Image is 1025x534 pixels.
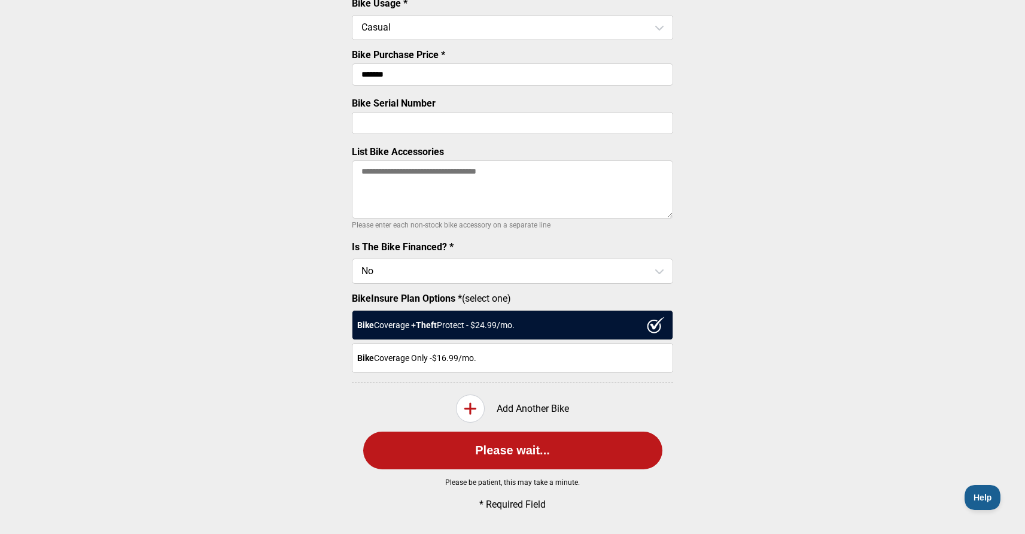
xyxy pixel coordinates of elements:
[352,146,444,157] label: List Bike Accessories
[352,395,673,423] div: Add Another Bike
[352,49,445,60] label: Bike Purchase Price *
[352,98,436,109] label: Bike Serial Number
[352,310,673,340] div: Coverage + Protect - $ 24.99 /mo.
[647,317,665,333] img: ux1sgP1Haf775SAghJI38DyDlYP+32lKFAAAAAElFTkSuQmCC
[352,293,673,304] label: (select one)
[333,478,692,487] p: Please be patient, this may take a minute.
[352,241,454,253] label: Is The Bike Financed? *
[357,320,374,330] strong: Bike
[352,218,673,232] p: Please enter each non-stock bike accessory on a separate line
[372,499,653,510] p: * Required Field
[357,353,374,363] strong: Bike
[352,293,462,304] strong: BikeInsure Plan Options *
[352,343,673,373] div: Coverage Only - $16.99 /mo.
[416,320,437,330] strong: Theft
[363,432,662,469] button: Please wait...
[965,485,1001,510] iframe: Toggle Customer Support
